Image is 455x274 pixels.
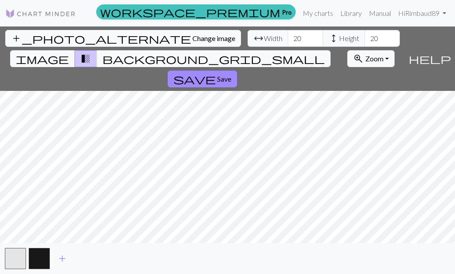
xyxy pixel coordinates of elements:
button: Change image [5,30,241,47]
a: Manual [365,4,395,22]
span: add [57,252,68,265]
span: Change image [192,34,235,42]
a: Library [337,4,365,22]
img: Logo [5,8,76,19]
span: Zoom [365,54,384,63]
button: Zoom [347,50,395,67]
span: save [173,73,216,85]
button: Help [405,26,455,91]
span: add_photo_alternate [11,32,191,45]
span: workspace_premium [100,6,280,18]
a: Pro [96,4,296,19]
span: background_grid_small [102,53,325,65]
span: arrow_range [253,32,264,45]
span: height [328,32,339,45]
button: Add color [51,250,73,267]
span: transition_fade [80,53,91,65]
span: image [16,53,69,65]
span: Height [339,33,359,44]
span: zoom_in [353,53,364,65]
a: HiRimbaud89 [395,4,450,22]
span: Save [217,75,231,83]
a: My charts [299,4,337,22]
button: Save [168,71,237,87]
span: help [409,53,451,65]
span: Width [264,33,282,44]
